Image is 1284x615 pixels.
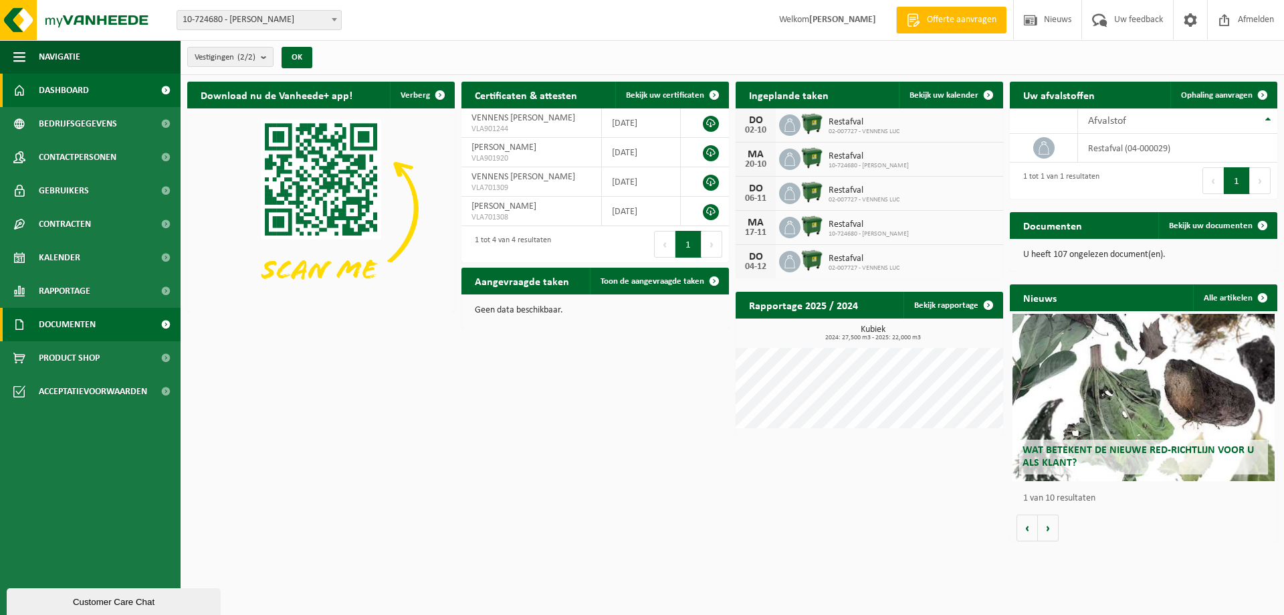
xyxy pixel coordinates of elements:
span: VENNENS [PERSON_NAME] [471,172,575,182]
h2: Nieuws [1010,284,1070,311]
span: Documenten [39,308,96,341]
span: VENNENS [PERSON_NAME] [471,113,575,123]
strong: [PERSON_NAME] [809,15,876,25]
div: 1 tot 4 van 4 resultaten [468,230,551,259]
img: WB-1100-HPE-GN-01 [800,112,823,135]
td: [DATE] [602,108,681,138]
span: Contactpersonen [39,141,116,174]
span: Bedrijfsgegevens [39,107,117,141]
img: WB-1100-HPE-GN-01 [800,147,823,169]
button: Next [702,231,722,258]
img: Download de VHEPlus App [187,108,455,309]
td: restafval (04-000029) [1078,134,1277,163]
div: 1 tot 1 van 1 resultaten [1016,166,1099,195]
a: Toon de aangevraagde taken [590,268,728,294]
h2: Certificaten & attesten [461,82,591,108]
span: 10-724680 - [PERSON_NAME] [829,162,909,170]
div: DO [742,183,769,194]
a: Offerte aanvragen [896,7,1006,33]
a: Bekijk uw documenten [1158,212,1276,239]
div: DO [742,252,769,262]
button: 1 [675,231,702,258]
span: Kalender [39,241,80,274]
span: [PERSON_NAME] [471,201,536,211]
span: VLA901920 [471,153,591,164]
count: (2/2) [237,53,255,62]
p: Geen data beschikbaar. [475,306,716,315]
td: [DATE] [602,197,681,226]
h2: Uw afvalstoffen [1010,82,1108,108]
span: Bekijk uw documenten [1169,222,1253,230]
span: Afvalstof [1088,116,1126,126]
button: Previous [1202,167,1224,194]
span: [PERSON_NAME] [471,143,536,153]
span: 02-007727 - VENNENS LUC [829,196,899,204]
button: Previous [654,231,675,258]
div: 04-12 [742,262,769,272]
span: 10-724680 - LEON - KRUIBEKE [177,11,341,29]
h2: Ingeplande taken [736,82,842,108]
div: 20-10 [742,160,769,169]
button: Volgende [1038,515,1059,541]
span: Restafval [829,254,899,264]
a: Wat betekent de nieuwe RED-richtlijn voor u als klant? [1012,314,1275,481]
span: Offerte aanvragen [924,13,1000,27]
button: Vestigingen(2/2) [187,47,274,67]
iframe: chat widget [7,586,223,615]
button: Vorige [1016,515,1038,541]
span: Restafval [829,151,909,162]
a: Bekijk uw certificaten [615,82,728,108]
span: Bekijk uw kalender [909,91,978,100]
p: 1 van 10 resultaten [1023,494,1271,503]
img: WB-1100-HPE-GN-01 [800,215,823,238]
img: WB-1100-HPE-GN-01 [800,249,823,272]
span: Toon de aangevraagde taken [601,277,704,286]
a: Alle artikelen [1193,284,1276,311]
a: Bekijk uw kalender [899,82,1002,108]
span: Vestigingen [195,48,255,68]
span: Restafval [829,185,899,196]
span: VLA701309 [471,183,591,193]
button: Verberg [390,82,453,108]
span: 2024: 27,500 m3 - 2025: 22,000 m3 [742,335,1003,341]
span: VLA701308 [471,212,591,223]
span: 10-724680 - [PERSON_NAME] [829,230,909,238]
span: Acceptatievoorwaarden [39,375,147,408]
h2: Rapportage 2025 / 2024 [736,292,871,318]
span: Bekijk uw certificaten [626,91,704,100]
span: 02-007727 - VENNENS LUC [829,128,899,136]
div: DO [742,115,769,126]
span: Navigatie [39,40,80,74]
span: Ophaling aanvragen [1181,91,1253,100]
a: Bekijk rapportage [903,292,1002,319]
a: Ophaling aanvragen [1170,82,1276,108]
h2: Documenten [1010,212,1095,238]
p: U heeft 107 ongelezen document(en). [1023,250,1264,260]
span: Verberg [401,91,430,100]
button: Next [1250,167,1271,194]
button: 1 [1224,167,1250,194]
div: MA [742,149,769,160]
td: [DATE] [602,167,681,197]
h3: Kubiek [742,325,1003,341]
span: 10-724680 - LEON - KRUIBEKE [177,10,342,30]
div: 17-11 [742,228,769,238]
span: Restafval [829,219,909,230]
td: [DATE] [602,138,681,167]
span: 02-007727 - VENNENS LUC [829,264,899,272]
h2: Download nu de Vanheede+ app! [187,82,366,108]
span: Gebruikers [39,174,89,207]
span: VLA901244 [471,124,591,135]
span: Restafval [829,117,899,128]
div: MA [742,217,769,228]
div: 06-11 [742,194,769,203]
button: OK [282,47,312,68]
span: Wat betekent de nieuwe RED-richtlijn voor u als klant? [1023,445,1254,468]
span: Contracten [39,207,91,241]
span: Product Shop [39,341,100,375]
img: WB-1100-HPE-GN-01 [800,181,823,203]
span: Dashboard [39,74,89,107]
h2: Aangevraagde taken [461,268,582,294]
span: Rapportage [39,274,90,308]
